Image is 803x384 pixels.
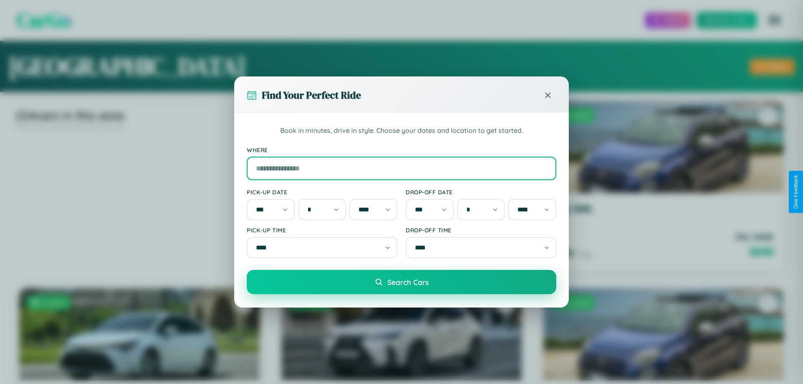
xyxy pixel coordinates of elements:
[247,146,556,153] label: Where
[247,188,397,196] label: Pick-up Date
[247,125,556,136] p: Book in minutes, drive in style. Choose your dates and location to get started.
[262,88,361,102] h3: Find Your Perfect Ride
[406,188,556,196] label: Drop-off Date
[247,270,556,294] button: Search Cars
[247,226,397,234] label: Pick-up Time
[406,226,556,234] label: Drop-off Time
[387,277,429,287] span: Search Cars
